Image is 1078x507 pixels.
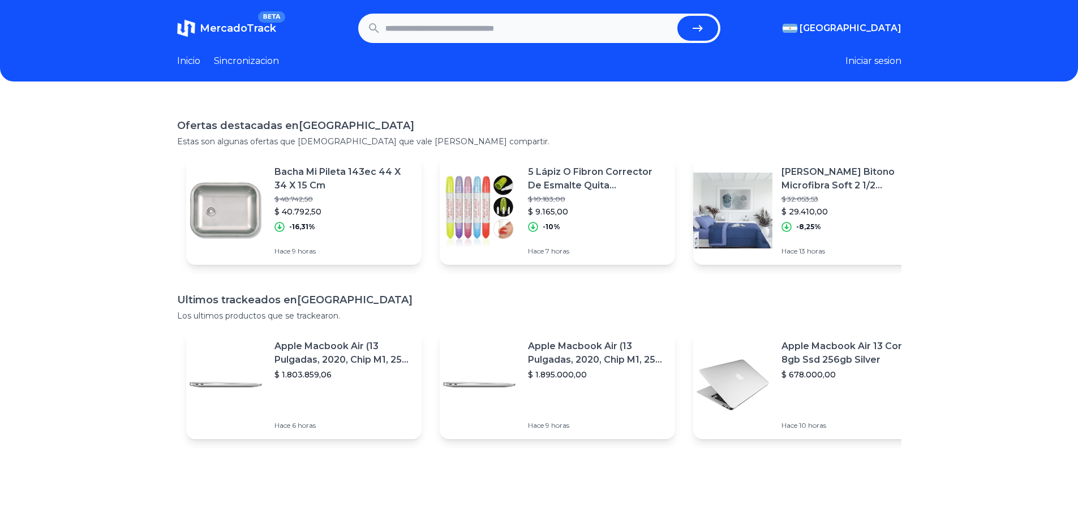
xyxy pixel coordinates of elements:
h1: Ultimos trackeados en [GEOGRAPHIC_DATA] [177,292,901,308]
a: Sincronizacion [214,54,279,68]
a: Featured imageApple Macbook Air (13 Pulgadas, 2020, Chip M1, 256 Gb De Ssd, 8 Gb De Ram) - Plata$... [186,330,422,439]
span: BETA [258,11,285,23]
p: Hace 7 horas [528,247,666,256]
p: Los ultimos productos que se trackearon. [177,310,901,321]
p: Bacha Mi Pileta 143ec 44 X 34 X 15 Cm [274,165,413,192]
img: Featured image [693,345,772,424]
button: [GEOGRAPHIC_DATA] [783,22,901,35]
p: [PERSON_NAME] Bitono Microfibra Soft 2 1/2 [PERSON_NAME] [781,165,920,192]
button: Iniciar sesion [845,54,901,68]
img: Featured image [440,171,519,250]
img: Featured image [440,345,519,424]
img: Featured image [186,345,265,424]
p: $ 1.803.859,06 [274,369,413,380]
p: $ 9.165,00 [528,206,666,217]
p: $ 40.792,50 [274,206,413,217]
a: Featured image5 Lápiz O Fibron Corrector De Esmalte Quita Excedentes Uñas$ 10.183,00$ 9.165,00-10... [440,156,675,265]
span: [GEOGRAPHIC_DATA] [800,22,901,35]
img: MercadoTrack [177,19,195,37]
img: Featured image [186,171,265,250]
p: Hace 10 horas [781,421,920,430]
p: Hace 13 horas [781,247,920,256]
a: Featured imageApple Macbook Air 13 Core I5 8gb Ssd 256gb Silver$ 678.000,00Hace 10 horas [693,330,929,439]
a: Featured image[PERSON_NAME] Bitono Microfibra Soft 2 1/2 [PERSON_NAME]$ 32.053,53$ 29.410,00-8,25... [693,156,929,265]
p: Estas son algunas ofertas que [DEMOGRAPHIC_DATA] que vale [PERSON_NAME] compartir. [177,136,901,147]
p: -8,25% [796,222,821,231]
p: Apple Macbook Air 13 Core I5 8gb Ssd 256gb Silver [781,340,920,367]
p: $ 48.742,50 [274,195,413,204]
p: $ 1.895.000,00 [528,369,666,380]
h1: Ofertas destacadas en [GEOGRAPHIC_DATA] [177,118,901,134]
p: Hace 9 horas [528,421,666,430]
span: MercadoTrack [200,22,276,35]
p: $ 10.183,00 [528,195,666,204]
p: $ 678.000,00 [781,369,920,380]
a: Featured imageBacha Mi Pileta 143ec 44 X 34 X 15 Cm$ 48.742,50$ 40.792,50-16,31%Hace 9 horas [186,156,422,265]
p: Apple Macbook Air (13 Pulgadas, 2020, Chip M1, 256 Gb De Ssd, 8 Gb De Ram) - Plata [274,340,413,367]
a: MercadoTrackBETA [177,19,276,37]
p: 5 Lápiz O Fibron Corrector De Esmalte Quita Excedentes Uñas [528,165,666,192]
p: Hace 9 horas [274,247,413,256]
img: Argentina [783,24,797,33]
p: $ 32.053,53 [781,195,920,204]
img: Featured image [693,171,772,250]
p: $ 29.410,00 [781,206,920,217]
p: Hace 6 horas [274,421,413,430]
p: Apple Macbook Air (13 Pulgadas, 2020, Chip M1, 256 Gb De Ssd, 8 Gb De Ram) - Plata [528,340,666,367]
a: Featured imageApple Macbook Air (13 Pulgadas, 2020, Chip M1, 256 Gb De Ssd, 8 Gb De Ram) - Plata$... [440,330,675,439]
a: Inicio [177,54,200,68]
p: -10% [543,222,560,231]
p: -16,31% [289,222,315,231]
